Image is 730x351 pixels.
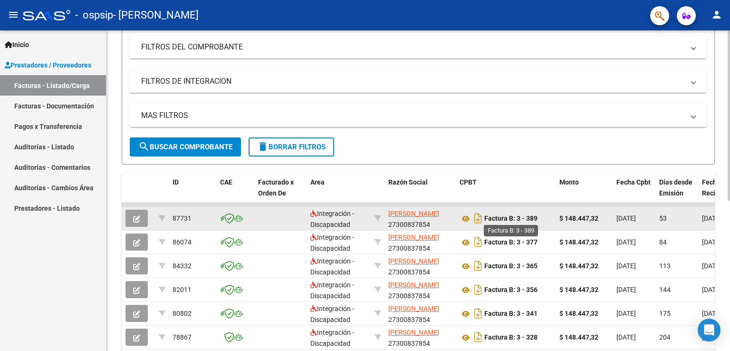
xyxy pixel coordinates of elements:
mat-icon: delete [257,141,269,152]
mat-panel-title: MAS FILTROS [141,110,684,121]
datatable-header-cell: Razón Social [384,172,456,214]
mat-expansion-panel-header: FILTROS DE INTEGRACION [130,70,707,93]
span: 113 [659,262,671,270]
span: [DATE] [702,238,721,246]
span: Integración - Discapacidad [310,329,354,347]
strong: Factura B: 3 - 365 [484,263,538,270]
i: Descargar documento [472,258,484,273]
mat-icon: search [138,141,150,152]
span: [DATE] [702,286,721,293]
div: 27300837854 [388,256,452,276]
mat-icon: person [711,9,722,20]
span: [DATE] [616,310,636,317]
span: 175 [659,310,671,317]
span: Integración - Discapacidad [310,305,354,323]
div: 27300837854 [388,208,452,228]
strong: Factura B: 3 - 328 [484,334,538,341]
i: Descargar documento [472,282,484,297]
button: Borrar Filtros [249,137,334,156]
span: 82011 [173,286,192,293]
span: [DATE] [702,310,721,317]
div: Open Intercom Messenger [698,319,720,341]
strong: $ 148.447,32 [559,214,598,222]
span: [PERSON_NAME] [388,234,439,241]
span: Facturado x Orden De [258,178,294,197]
datatable-header-cell: Fecha Cpbt [613,172,655,214]
span: Días desde Emisión [659,178,692,197]
span: Integración - Discapacidad [310,210,354,228]
span: Integración - Discapacidad [310,281,354,300]
datatable-header-cell: CAE [216,172,254,214]
datatable-header-cell: Facturado x Orden De [254,172,307,214]
span: Buscar Comprobante [138,143,232,151]
span: Prestadores / Proveedores [5,60,91,70]
datatable-header-cell: ID [169,172,216,214]
span: CPBT [460,178,477,186]
div: 27300837854 [388,280,452,300]
span: Fecha Cpbt [616,178,651,186]
span: 86074 [173,238,192,246]
span: [DATE] [616,333,636,341]
span: [DATE] [616,238,636,246]
mat-expansion-panel-header: MAS FILTROS [130,104,707,127]
span: Razón Social [388,178,428,186]
span: 53 [659,214,667,222]
strong: $ 148.447,32 [559,333,598,341]
span: Area [310,178,325,186]
span: [DATE] [616,286,636,293]
datatable-header-cell: Area [307,172,371,214]
div: 27300837854 [388,232,452,252]
div: 27300837854 [388,327,452,347]
datatable-header-cell: Días desde Emisión [655,172,698,214]
span: [DATE] [616,262,636,270]
span: - [PERSON_NAME] [113,5,199,26]
i: Descargar documento [472,211,484,226]
strong: $ 148.447,32 [559,262,598,270]
strong: Factura B: 3 - 356 [484,286,538,294]
i: Descargar documento [472,234,484,250]
span: 84 [659,238,667,246]
span: - ospsip [75,5,113,26]
span: [PERSON_NAME] [388,257,439,265]
mat-panel-title: FILTROS DEL COMPROBANTE [141,42,684,52]
mat-expansion-panel-header: FILTROS DEL COMPROBANTE [130,36,707,58]
datatable-header-cell: Monto [556,172,613,214]
strong: Factura B: 3 - 341 [484,310,538,318]
span: [DATE] [702,214,721,222]
mat-panel-title: FILTROS DE INTEGRACION [141,76,684,87]
strong: $ 148.447,32 [559,238,598,246]
span: [PERSON_NAME] [388,281,439,289]
span: 144 [659,286,671,293]
span: 84332 [173,262,192,270]
strong: $ 148.447,32 [559,310,598,317]
div: 27300837854 [388,303,452,323]
span: Inicio [5,39,29,50]
span: Integración - Discapacidad [310,257,354,276]
span: Integración - Discapacidad [310,234,354,252]
i: Descargar documento [472,306,484,321]
span: [DATE] [616,214,636,222]
span: 204 [659,333,671,341]
i: Descargar documento [472,330,484,345]
span: [PERSON_NAME] [388,329,439,336]
mat-icon: menu [8,9,19,20]
span: 80802 [173,310,192,317]
span: Monto [559,178,579,186]
span: Fecha Recibido [702,178,729,197]
span: [PERSON_NAME] [388,305,439,312]
strong: Factura B: 3 - 377 [484,239,538,246]
strong: Factura B: 3 - 389 [484,215,538,223]
strong: $ 148.447,32 [559,286,598,293]
datatable-header-cell: CPBT [456,172,556,214]
span: Borrar Filtros [257,143,326,151]
button: Buscar Comprobante [130,137,241,156]
span: CAE [220,178,232,186]
span: 87731 [173,214,192,222]
span: [DATE] [702,262,721,270]
span: 78867 [173,333,192,341]
span: [PERSON_NAME] [388,210,439,217]
span: ID [173,178,179,186]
